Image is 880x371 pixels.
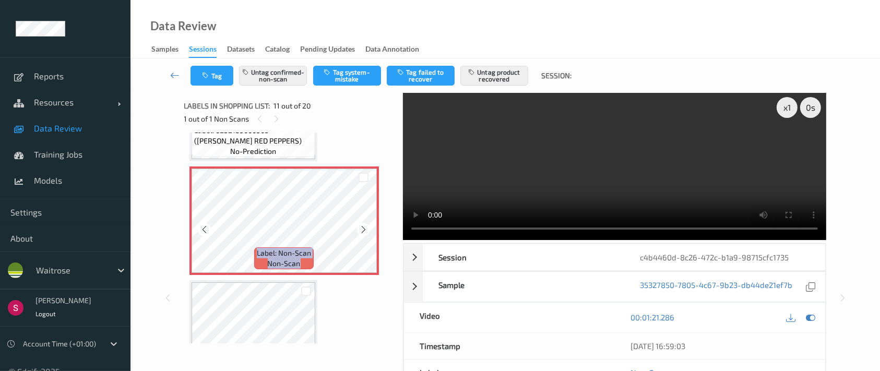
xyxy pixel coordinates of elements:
[257,248,311,258] span: Label: Non-Scan
[387,66,455,86] button: Tag failed to recover
[313,66,381,86] button: Tag system-mistake
[777,97,798,118] div: x 1
[189,42,227,58] a: Sessions
[265,44,290,57] div: Catalog
[800,97,821,118] div: 0 s
[184,112,396,125] div: 1 out of 1 Non Scans
[227,42,265,57] a: Datasets
[150,21,216,31] div: Data Review
[631,312,674,322] a: 00:01:21.286
[300,42,365,57] a: Pending Updates
[631,341,810,351] div: [DATE] 16:59:03
[403,244,826,271] div: Sessionc4b4460d-8c26-472c-b1a9-98715cfc1735
[541,70,572,81] span: Session:
[624,244,826,270] div: c4b4460d-8c26-472c-b1a9-98715cfc1735
[239,66,307,86] button: Untag confirmed-non-scan
[189,44,217,58] div: Sessions
[191,66,233,86] button: Tag
[423,272,624,302] div: Sample
[365,44,419,57] div: Data Annotation
[151,44,179,57] div: Samples
[184,101,270,111] span: Labels in shopping list:
[300,44,355,57] div: Pending Updates
[230,146,276,157] span: no-prediction
[274,101,311,111] span: 11 out of 20
[194,125,313,146] span: Label: 0252139000905 ([PERSON_NAME] RED PEPPERS)
[640,280,792,294] a: 35327850-7805-4c67-9b23-db44de21ef7b
[404,303,615,332] div: Video
[365,42,430,57] a: Data Annotation
[151,42,189,57] a: Samples
[404,333,615,359] div: Timestamp
[423,244,624,270] div: Session
[268,258,301,269] span: non-scan
[265,42,300,57] a: Catalog
[460,66,528,86] button: Untag product recovered
[227,44,255,57] div: Datasets
[403,271,826,302] div: Sample35327850-7805-4c67-9b23-db44de21ef7b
